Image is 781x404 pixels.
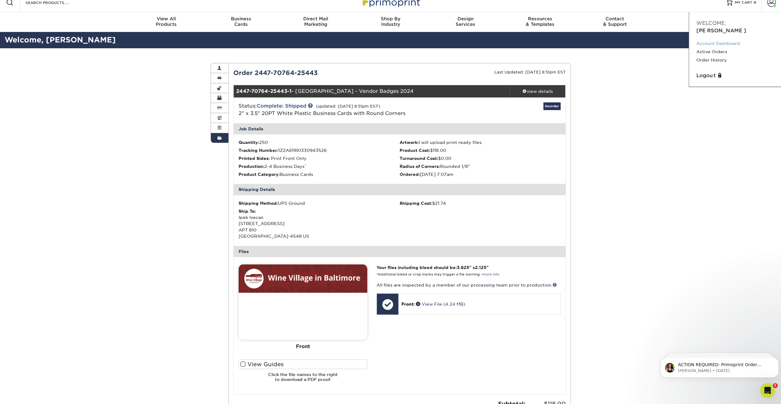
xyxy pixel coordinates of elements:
[278,16,353,22] span: Direct Mail
[400,172,420,177] strong: Ordered:
[316,104,380,109] small: (updated: [DATE] 8:51pm EST)
[239,200,400,206] div: UPS Ground
[400,164,440,169] strong: Radius of Corners:
[376,265,489,270] strong: Your files including bleed should be: " x "
[428,16,503,27] div: Services
[510,85,566,97] a: view details
[239,359,367,369] label: View Guides
[754,0,756,5] span: 0
[416,302,465,307] a: View File (4.24 MB)
[239,201,278,206] strong: Shipping Method:
[239,148,278,153] strong: Tracking Number:
[236,88,292,94] strong: 2447-70764-25443-1
[376,272,499,276] small: *Additional bleed or crop marks may trigger a file warning –
[239,372,367,387] h6: Click the file names to the right to download a PDF proof.
[239,340,367,353] div: Front
[239,139,400,145] li: 250
[578,12,652,32] a: Contact& Support
[278,12,353,32] a: Direct MailMarketing
[400,148,430,153] strong: Product Cost:
[353,16,428,27] div: Industry
[457,265,469,270] span: 3.625
[400,171,561,177] li: [DATE] 7:07am
[400,139,561,145] li: I will upload print ready files.
[129,16,204,22] span: View All
[239,208,400,240] div: Ipek Ivecan [STREET_ADDRESS] APT 810 [GEOGRAPHIC_DATA]-4548 US
[239,164,264,169] strong: Production:
[401,302,415,307] span: Front:
[234,184,566,195] div: Shipping Details
[400,140,419,145] strong: Artwork:
[773,383,778,388] span: 5
[400,156,438,161] strong: Turnaround Cost:
[239,163,400,169] li: 2-4 Business Days
[239,140,259,145] strong: Quantity:
[239,110,405,116] a: 2" x 3.5" 20PT White Plastic Business Cards with Round Corners
[234,85,510,97] div: - [GEOGRAPHIC_DATA] - Vendor Badges 2024
[376,282,560,288] p: All files are inspected by a member of our processing team prior to production.
[494,70,566,74] small: Last Updated: [DATE] 8:51pm EST
[696,28,746,34] span: [PERSON_NAME]
[129,16,204,27] div: Products
[239,172,280,177] strong: Product Category:
[400,201,432,206] strong: Shipping Cost:
[234,246,566,257] div: Files
[239,209,256,214] strong: Ship To:
[353,16,428,22] span: Shop By
[229,68,400,77] div: Order 2447-70764-25443
[503,16,578,27] div: & Templates
[475,265,486,270] span: 2.125
[696,39,774,48] a: Account Dashboard
[278,148,327,153] span: 1Z2A611R0330943526
[510,88,566,94] div: view details
[353,12,428,32] a: Shop ByIndustry
[239,156,270,161] strong: Printed Sides:
[428,16,503,22] span: Design
[483,272,499,276] a: more info
[696,72,774,79] a: Logout
[428,12,503,32] a: DesignServices
[203,12,278,32] a: BusinessCards
[271,156,307,161] span: Print Front Only
[400,163,561,169] li: Rounded 1/8"
[503,16,578,22] span: Resources
[696,20,726,26] span: Welcome,
[400,200,561,206] div: $21.74
[203,16,278,22] span: Business
[503,12,578,32] a: Resources& Templates
[234,123,566,134] div: Job Details
[239,171,400,177] li: Business Cards
[578,16,652,22] span: Contact
[257,103,306,109] a: Complete: Shipped
[129,12,204,32] a: View AllProducts
[696,56,774,64] a: Order History
[203,16,278,27] div: Cards
[658,344,781,387] iframe: Intercom notifications message
[543,102,561,110] a: Reorder
[760,383,775,398] iframe: Intercom live chat
[278,16,353,27] div: Marketing
[400,155,561,161] li: $0.00
[234,102,455,117] div: Status:
[400,147,561,153] li: $118.00
[578,16,652,27] div: & Support
[696,48,774,56] a: Active Orders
